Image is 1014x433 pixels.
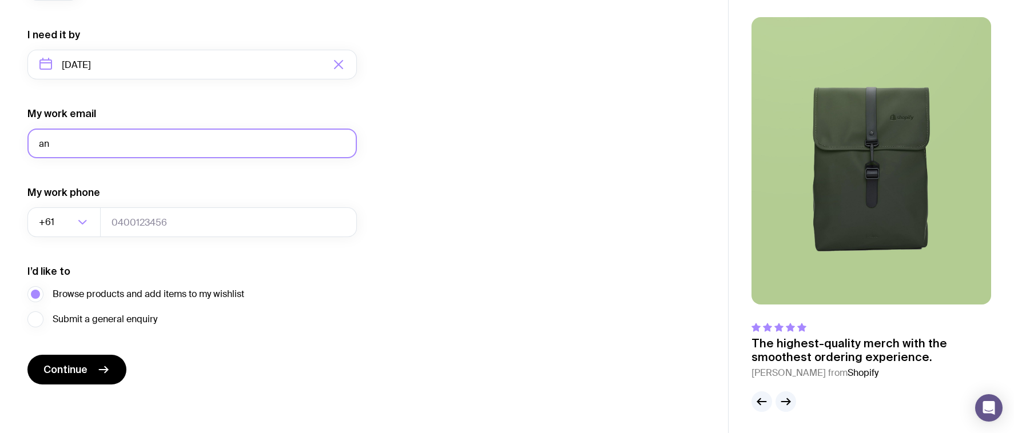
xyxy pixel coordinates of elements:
input: Select a target date [27,50,357,79]
div: Open Intercom Messenger [975,394,1003,422]
div: Search for option [27,207,101,237]
input: you@email.com [27,129,357,158]
p: The highest-quality merch with the smoothest ordering experience. [751,336,991,364]
label: My work phone [27,186,100,199]
input: Search for option [57,207,74,237]
span: Continue [43,363,88,376]
span: Shopify [848,367,878,379]
span: Submit a general enquiry [53,312,157,326]
label: I’d like to [27,264,70,278]
span: +61 [39,207,57,237]
button: Continue [27,355,126,384]
cite: [PERSON_NAME] from [751,366,991,380]
label: I need it by [27,28,80,42]
span: Browse products and add items to my wishlist [53,287,244,301]
input: 0400123456 [100,207,357,237]
label: My work email [27,107,96,121]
